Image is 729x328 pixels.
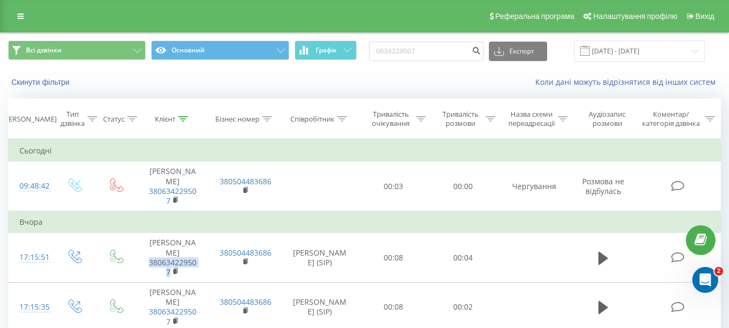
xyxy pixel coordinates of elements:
div: 09:48:42 [19,176,42,197]
span: Вихід [696,12,714,21]
a: 380634229507 [149,257,196,277]
input: Пошук за номером [369,42,483,61]
button: Експорт [489,42,547,61]
div: Співробітник [290,115,335,124]
div: Тривалість очікування [369,110,413,128]
td: [PERSON_NAME] (SIP) [281,233,359,283]
span: Розмова не відбулась [582,176,624,196]
div: Тривалість розмови [438,110,483,128]
a: Коли дані можуть відрізнятися вiд інших систем [535,77,721,87]
div: [PERSON_NAME] [2,115,57,124]
div: Бізнес номер [215,115,260,124]
button: Скинути фільтри [8,77,75,87]
div: Клієнт [155,115,175,124]
td: 00:00 [428,162,498,211]
div: Назва схеми переадресації [508,110,555,128]
iframe: Intercom live chat [692,267,718,293]
td: [PERSON_NAME] [137,233,209,283]
a: 380634229507 [149,186,196,206]
span: Реферальна програма [495,12,575,21]
td: Вчора [9,211,721,233]
td: Чергування [498,162,570,211]
td: 00:08 [359,233,428,283]
div: Коментар/категорія дзвінка [639,110,703,128]
span: Всі дзвінки [26,46,62,55]
td: 00:04 [428,233,498,283]
div: 17:15:51 [19,247,42,268]
button: Графік [295,41,357,60]
div: Аудіозапис розмови [580,110,635,128]
td: [PERSON_NAME] [137,162,209,211]
a: 380504483686 [220,247,271,258]
a: 380634229507 [149,306,196,326]
button: Всі дзвінки [8,41,146,60]
span: 2 [714,267,723,276]
span: Налаштування профілю [593,12,677,21]
a: 380504483686 [220,176,271,186]
div: 17:15:35 [19,297,42,318]
div: Тип дзвінка [60,110,85,128]
td: 00:03 [359,162,428,211]
a: 380504483686 [220,297,271,307]
button: Основний [151,41,289,60]
div: Статус [103,115,125,124]
span: Графік [316,46,337,54]
td: Сьогодні [9,140,721,162]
